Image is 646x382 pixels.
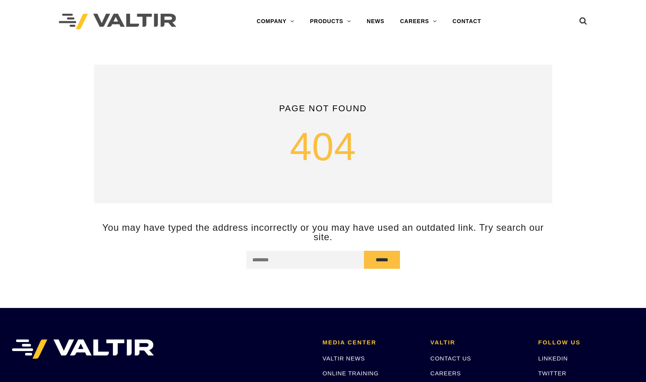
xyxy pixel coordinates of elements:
[94,223,552,241] p: You may have typed the address incorrectly or you may have used an outdated link. Try search our ...
[322,339,418,346] h2: MEDIA CENTER
[431,355,471,362] a: CONTACT US
[249,14,302,29] a: COMPANY
[106,125,541,168] h1: 404
[431,370,461,377] a: CAREERS
[302,14,359,29] a: PRODUCTS
[431,339,527,346] h2: VALTIR
[538,355,568,362] a: LINKEDIN
[359,14,392,29] a: NEWS
[106,104,541,113] h3: Page not found
[445,14,489,29] a: CONTACT
[538,339,634,346] h2: FOLLOW US
[322,370,378,377] a: ONLINE TRAINING
[392,14,445,29] a: CAREERS
[322,355,365,362] a: VALTIR NEWS
[59,14,176,30] img: Valtir
[12,339,154,359] img: VALTIR
[538,370,566,377] a: TWITTER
